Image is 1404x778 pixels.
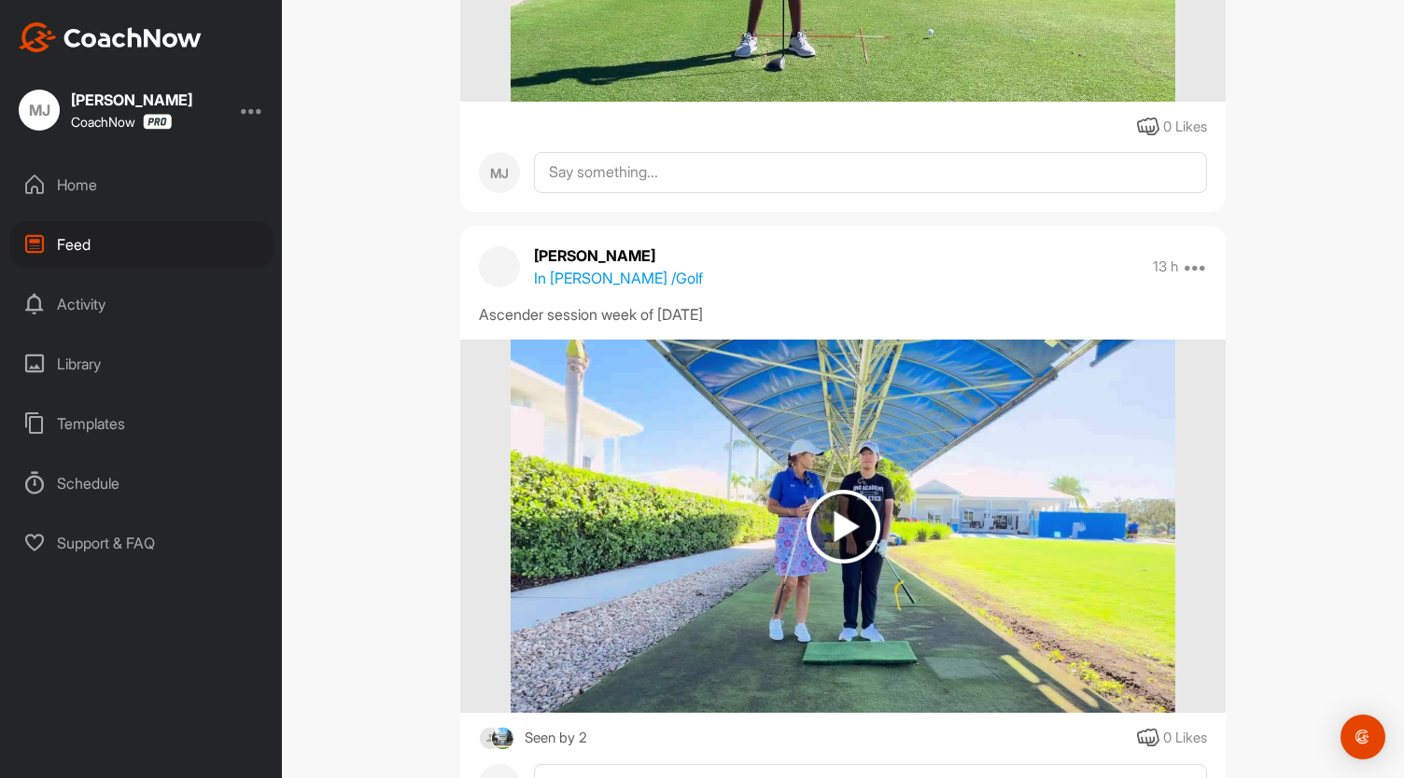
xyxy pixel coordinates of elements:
[143,114,172,130] img: CoachNow Pro
[1341,715,1385,759] div: Open Intercom Messenger
[10,281,274,327] div: Activity
[534,267,703,289] p: In [PERSON_NAME] / Golf
[19,22,202,52] img: CoachNow
[479,152,520,193] div: MJ
[491,727,514,750] img: square_e24ab7e1e8666c6ba6e3f1b6a9a0c7eb.jpg
[71,114,172,130] div: CoachNow
[10,221,274,268] div: Feed
[10,161,274,208] div: Home
[525,727,587,750] div: Seen by 2
[807,490,880,563] img: play
[479,303,1207,326] div: Ascender session week of [DATE]
[479,727,502,750] img: square_default-ef6cabf814de5a2bf16c804365e32c732080f9872bdf737d349900a9daf73cf9.png
[511,340,1174,713] img: media
[1153,257,1178,276] p: 13 h
[71,92,192,107] div: [PERSON_NAME]
[10,340,274,387] div: Library
[10,460,274,507] div: Schedule
[19,90,60,131] div: MJ
[534,244,703,267] p: [PERSON_NAME]
[1163,728,1207,749] div: 0 Likes
[10,400,274,447] div: Templates
[1163,117,1207,138] div: 0 Likes
[10,520,274,566] div: Support & FAQ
